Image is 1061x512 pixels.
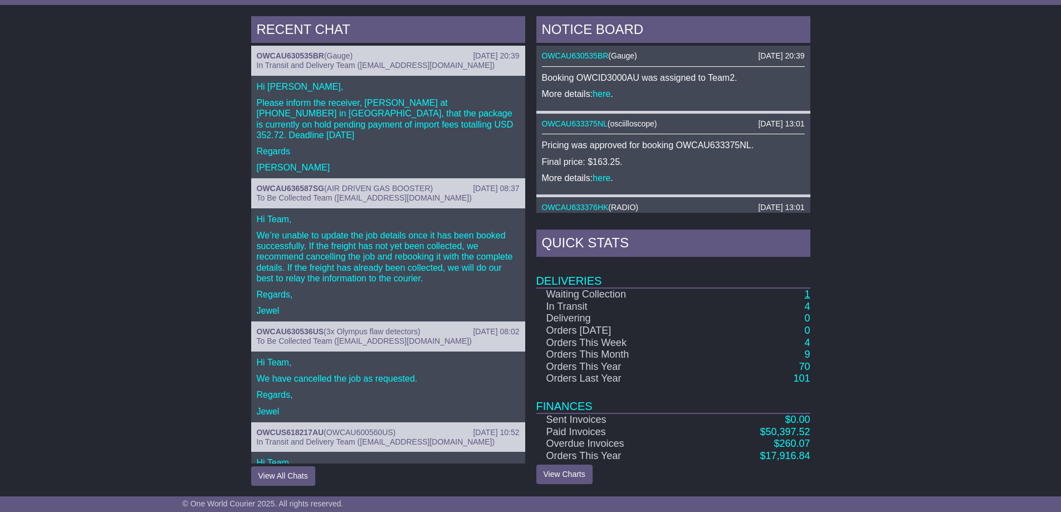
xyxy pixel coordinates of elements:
[610,119,654,128] span: osciilloscope
[257,327,520,337] div: ( )
[257,97,520,140] p: Please inform the receiver, [PERSON_NAME] at [PHONE_NUMBER] in [GEOGRAPHIC_DATA], that the packag...
[542,140,805,150] p: Pricing was approved for booking OWCAU633375NL.
[804,325,810,336] a: 0
[257,406,520,417] p: Jewel
[542,173,805,183] p: More details: .
[542,51,805,61] div: ( )
[257,214,520,225] p: Hi Team,
[793,373,810,384] a: 101
[257,81,520,92] p: Hi [PERSON_NAME],
[257,184,324,193] a: OWCAU636587SG
[536,260,810,288] td: Deliveries
[611,203,635,212] span: RADIO
[804,313,810,324] a: 0
[326,327,418,336] span: 3x Olympus flaw detectors
[257,428,520,437] div: ( )
[593,173,610,183] a: here
[774,438,810,449] a: $260.07
[536,438,702,450] td: Overdue Invoices
[536,465,593,484] a: View Charts
[765,450,810,461] span: 17,916.84
[257,305,520,316] p: Jewel
[257,337,472,345] span: To Be Collected Team ([EMAIL_ADDRESS][DOMAIN_NAME])
[473,184,519,193] div: [DATE] 08:37
[536,450,702,462] td: Orders This Year
[804,301,810,312] a: 4
[542,203,609,212] a: OWCAU633376HK
[473,327,519,337] div: [DATE] 08:02
[326,428,393,437] span: OWCAU600560US
[257,457,520,468] p: Hi Team,
[804,289,810,300] a: 1
[257,61,495,70] span: In Transit and Delivery Team ([EMAIL_ADDRESS][DOMAIN_NAME])
[593,89,610,99] a: here
[257,146,520,157] p: Regards
[760,426,810,437] a: $50,397.52
[542,119,805,129] div: ( )
[251,16,525,46] div: RECENT CHAT
[257,193,472,202] span: To Be Collected Team ([EMAIL_ADDRESS][DOMAIN_NAME])
[536,230,810,260] div: Quick Stats
[758,51,804,61] div: [DATE] 20:39
[760,450,810,461] a: $17,916.84
[257,51,520,61] div: ( )
[758,119,804,129] div: [DATE] 13:01
[257,230,520,284] p: We’re unable to update the job details once it has been booked successfully. If the freight has n...
[251,466,315,486] button: View All Chats
[542,119,608,128] a: OWCAU633375NL
[542,51,609,60] a: OWCAU630535BR
[536,349,702,361] td: Orders This Month
[257,327,324,336] a: OWCAU630536US
[536,426,702,438] td: Paid Invoices
[536,301,702,313] td: In Transit
[257,428,324,437] a: OWCUS618217AU
[790,414,810,425] span: 0.00
[536,313,702,325] td: Delivering
[536,373,702,385] td: Orders Last Year
[804,337,810,348] a: 4
[758,203,804,212] div: [DATE] 13:01
[257,51,324,60] a: OWCAU630535BR
[257,357,520,368] p: Hi Team,
[536,413,702,426] td: Sent Invoices
[327,51,350,60] span: Gauge
[473,51,519,61] div: [DATE] 20:39
[257,289,520,300] p: Regards,
[779,438,810,449] span: 260.07
[327,184,431,193] span: AIR DRIVEN GAS BOOSTER
[611,51,634,60] span: Gauge
[257,162,520,173] p: [PERSON_NAME]
[804,349,810,360] a: 9
[536,325,702,337] td: Orders [DATE]
[542,72,805,83] p: Booking OWCID3000AU was assigned to Team2.
[542,203,805,212] div: ( )
[257,184,520,193] div: ( )
[257,389,520,400] p: Regards,
[536,361,702,373] td: Orders This Year
[536,288,702,301] td: Waiting Collection
[257,373,520,384] p: We have cancelled the job as requested.
[473,428,519,437] div: [DATE] 10:52
[536,337,702,349] td: Orders This Week
[536,385,810,413] td: Finances
[785,414,810,425] a: $0.00
[183,499,344,508] span: © One World Courier 2025. All rights reserved.
[542,89,805,99] p: More details: .
[542,157,805,167] p: Final price: $163.25.
[536,16,810,46] div: NOTICE BOARD
[799,361,810,372] a: 70
[765,426,810,437] span: 50,397.52
[257,437,495,446] span: In Transit and Delivery Team ([EMAIL_ADDRESS][DOMAIN_NAME])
